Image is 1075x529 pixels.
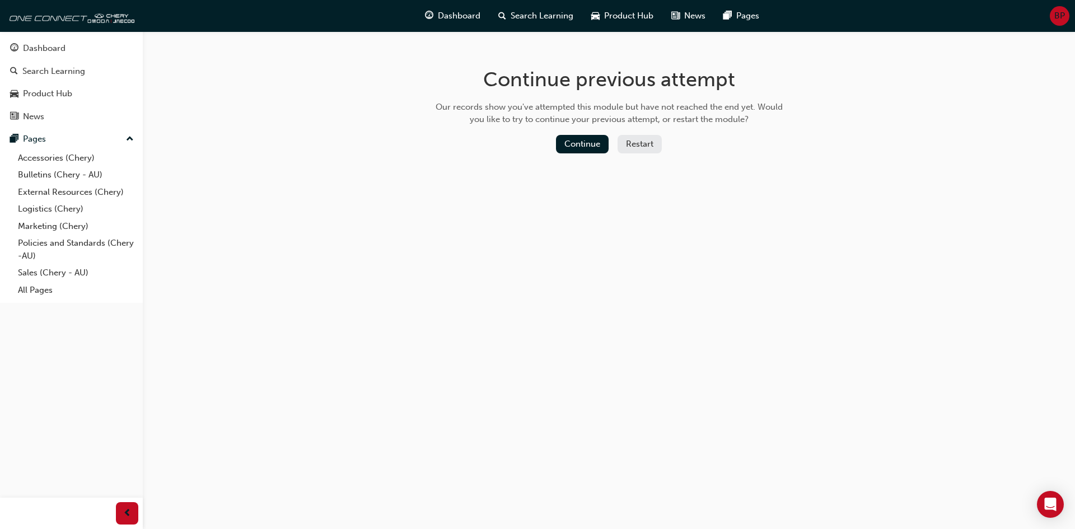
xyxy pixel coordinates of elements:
[4,38,138,59] a: Dashboard
[4,61,138,82] a: Search Learning
[22,65,85,78] div: Search Learning
[604,10,653,22] span: Product Hub
[723,9,732,23] span: pages-icon
[432,67,787,92] h1: Continue previous attempt
[416,4,489,27] a: guage-iconDashboard
[714,4,768,27] a: pages-iconPages
[23,110,44,123] div: News
[23,133,46,146] div: Pages
[4,83,138,104] a: Product Hub
[582,4,662,27] a: car-iconProduct Hub
[13,184,138,201] a: External Resources (Chery)
[13,166,138,184] a: Bulletins (Chery - AU)
[662,4,714,27] a: news-iconNews
[4,36,138,129] button: DashboardSearch LearningProduct HubNews
[4,129,138,149] button: Pages
[10,44,18,54] span: guage-icon
[123,507,132,521] span: prev-icon
[438,10,480,22] span: Dashboard
[13,218,138,235] a: Marketing (Chery)
[498,9,506,23] span: search-icon
[684,10,705,22] span: News
[10,112,18,122] span: news-icon
[4,106,138,127] a: News
[511,10,573,22] span: Search Learning
[1050,6,1069,26] button: BP
[13,264,138,282] a: Sales (Chery - AU)
[6,4,134,27] img: oneconnect
[126,132,134,147] span: up-icon
[671,9,680,23] span: news-icon
[618,135,662,153] button: Restart
[10,89,18,99] span: car-icon
[13,200,138,218] a: Logistics (Chery)
[23,42,66,55] div: Dashboard
[432,101,787,126] div: Our records show you've attempted this module but have not reached the end yet. Would you like to...
[23,87,72,100] div: Product Hub
[13,235,138,264] a: Policies and Standards (Chery -AU)
[736,10,759,22] span: Pages
[1037,491,1064,518] div: Open Intercom Messenger
[13,282,138,299] a: All Pages
[489,4,582,27] a: search-iconSearch Learning
[13,149,138,167] a: Accessories (Chery)
[425,9,433,23] span: guage-icon
[10,134,18,144] span: pages-icon
[556,135,609,153] button: Continue
[591,9,600,23] span: car-icon
[1054,10,1065,22] span: BP
[10,67,18,77] span: search-icon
